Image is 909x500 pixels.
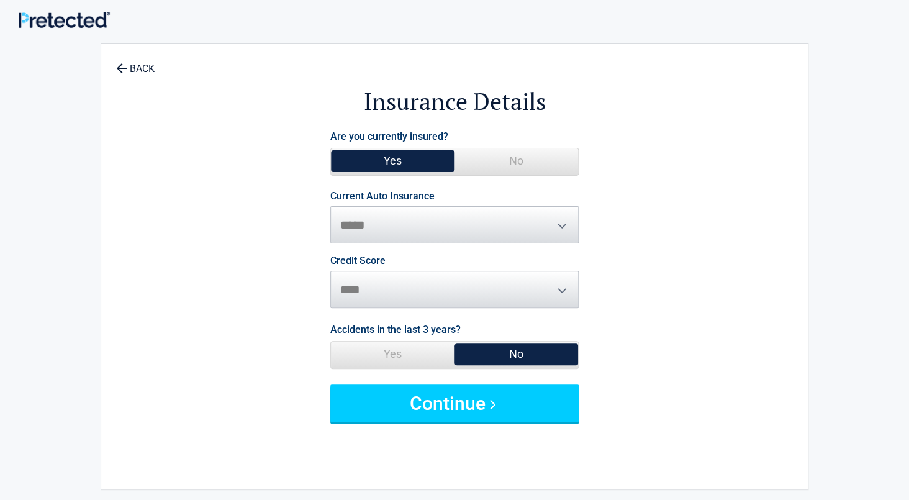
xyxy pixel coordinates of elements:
img: Main Logo [19,12,110,29]
button: Continue [330,384,579,422]
label: Credit Score [330,256,386,266]
span: Yes [331,148,455,173]
span: Yes [331,342,455,366]
label: Accidents in the last 3 years? [330,321,461,338]
label: Are you currently insured? [330,128,448,145]
span: No [455,342,578,366]
a: BACK [114,52,157,74]
label: Current Auto Insurance [330,191,435,201]
span: No [455,148,578,173]
h2: Insurance Details [170,86,739,117]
